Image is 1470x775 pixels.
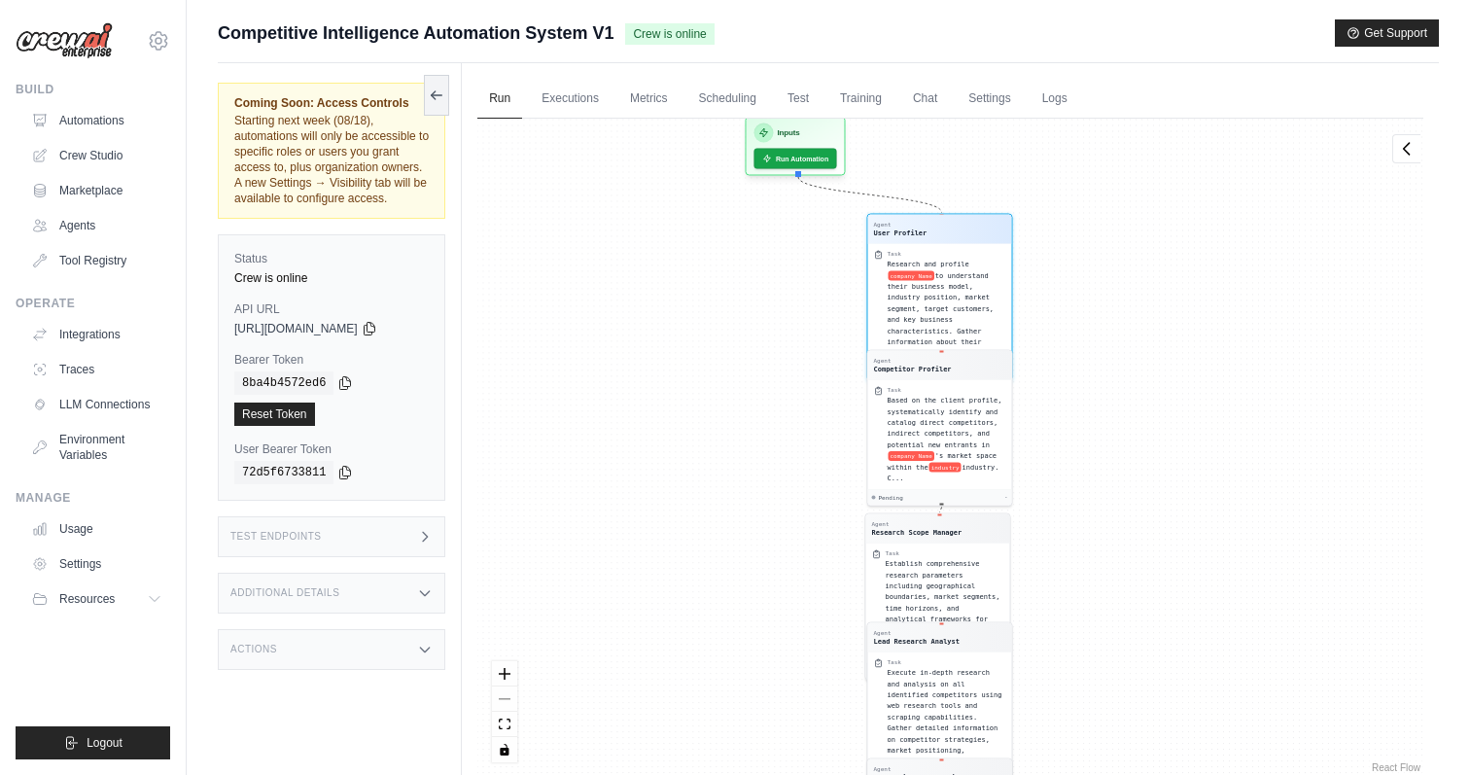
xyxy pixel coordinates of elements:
[888,395,1006,483] div: Based on the client profile, systematically identify and catalog direct competitors, indirect com...
[234,441,429,457] label: User Bearer Token
[888,250,901,258] div: Task
[776,79,821,120] a: Test
[888,259,1006,358] div: Research and profile {company Name} to understand their business model, industry position, market...
[16,22,113,59] img: Logo
[234,461,333,484] code: 72d5f6733811
[234,371,333,395] code: 8ba4b4572ed6
[23,354,170,385] a: Traces
[23,583,170,615] button: Resources
[901,79,949,120] a: Chat
[889,270,934,280] span: company Name
[23,140,170,171] a: Crew Studio
[886,560,1000,656] span: Establish comprehensive research parameters including geographical boundaries, market segments, t...
[874,765,968,773] div: Agent
[23,389,170,420] a: LLM Connections
[23,175,170,206] a: Marketplace
[1372,762,1420,773] a: React Flow attribution
[874,357,952,365] div: Agent
[886,549,899,557] div: Task
[865,513,1011,681] div: AgentResearch Scope ManagerTaskEstablish comprehensive research parameters including geographical...
[872,528,962,538] div: Research Scope Manager
[874,229,927,238] div: User Profiler
[230,531,322,543] h3: Test Endpoints
[888,397,1002,449] span: Based on the client profile, systematically identify and catalog direct competitors, indirect com...
[888,669,1002,765] span: Execute in-depth research and analysis on all identified competitors using web research tools and...
[234,403,315,426] a: Reset Token
[888,658,901,666] div: Task
[23,424,170,471] a: Environment Variables
[872,520,962,528] div: Agent
[888,261,969,268] span: Research and profile
[929,462,962,472] span: industry
[234,270,429,286] div: Crew is online
[778,127,800,139] h3: Inputs
[888,451,997,470] span: 's market space within the
[828,79,893,120] a: Training
[687,79,768,120] a: Scheduling
[23,548,170,580] a: Settings
[23,105,170,136] a: Automations
[867,214,1013,381] div: AgentUser ProfilerTaskResearch and profilecompany Nameto understand their business model, industr...
[874,221,927,229] div: Agent
[16,296,170,311] div: Operate
[888,271,995,357] span: to understand their business model, industry position, market segment, target customers, and key ...
[888,386,901,394] div: Task
[492,661,517,762] div: React Flow controls
[492,737,517,762] button: toggle interactivity
[889,451,934,461] span: company Name
[879,494,903,502] span: Pending
[218,19,613,47] span: Competitive Intelligence Automation System V1
[957,79,1022,120] a: Settings
[23,319,170,350] a: Integrations
[1031,79,1079,120] a: Logs
[16,490,170,506] div: Manage
[87,735,122,751] span: Logout
[23,513,170,545] a: Usage
[16,726,170,759] button: Logout
[230,644,277,655] h3: Actions
[234,251,429,266] label: Status
[23,245,170,276] a: Tool Registry
[477,79,522,120] a: Run
[234,321,358,336] span: [URL][DOMAIN_NAME]
[234,95,429,111] span: Coming Soon: Access Controls
[888,667,1006,766] div: Execute in-depth research and analysis on all identified competitors using web research tools and...
[874,629,961,637] div: Agent
[230,587,339,599] h3: Additional Details
[16,82,170,97] div: Build
[798,177,941,212] g: Edge from inputsNode to 413d24bf57ee45b46e4aeeb0b97f84fa
[874,637,961,647] div: Lead Research Analyst
[1335,19,1439,47] button: Get Support
[59,591,115,607] span: Resources
[234,352,429,368] label: Bearer Token
[1004,494,1008,502] div: -
[625,23,714,45] span: Crew is online
[530,79,611,120] a: Executions
[492,661,517,687] button: zoom in
[234,114,429,205] span: Starting next week (08/18), automations will only be accessible to specific roles or users you gr...
[746,117,846,176] div: InputsRun Automation
[492,712,517,737] button: fit view
[886,558,1004,657] div: Establish comprehensive research parameters including geographical boundaries, market segments, t...
[234,301,429,317] label: API URL
[23,210,170,241] a: Agents
[940,508,942,512] g: Edge from b2ff2ce03faad4c63ce72a755a6cf047 to fcbb2d4ad4563f7cd41025f412c2492e
[754,149,837,169] button: Run Automation
[867,350,1013,507] div: AgentCompetitor ProfilerTaskBased on the client profile, systematically identify and catalog dire...
[874,365,952,374] div: Competitor Profiler
[618,79,680,120] a: Metrics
